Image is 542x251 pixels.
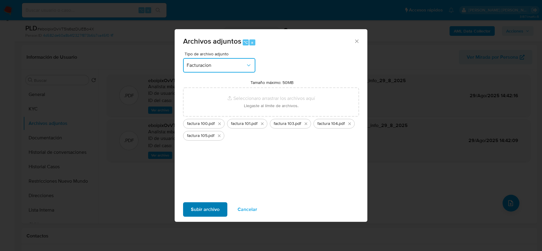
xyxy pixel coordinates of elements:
[183,116,359,141] ul: Archivos seleccionados
[317,121,338,127] span: factura 104
[216,120,223,127] button: Eliminar factura 100.pdf
[208,121,215,127] span: .pdf
[338,121,345,127] span: .pdf
[187,121,208,127] span: factura 100
[302,120,310,127] button: Eliminar factura 103.pdf
[216,132,223,139] button: Eliminar factura 105.pdf
[259,120,266,127] button: Eliminar factura 101.pdf
[251,39,253,45] span: a
[183,36,241,46] span: Archivos adjuntos
[251,80,294,85] label: Tamaño máximo: 50MB
[191,203,220,216] span: Subir archivo
[183,58,255,73] button: Facturacion
[294,121,301,127] span: .pdf
[185,52,257,56] span: Tipo de archivo adjunto
[274,121,294,127] span: factura 103
[230,202,265,217] button: Cancelar
[207,133,214,139] span: .pdf
[243,39,248,45] span: ⌥
[346,120,353,127] button: Eliminar factura 104.pdf
[238,203,257,216] span: Cancelar
[231,121,251,127] span: factura 101
[187,62,246,68] span: Facturacion
[183,202,227,217] button: Subir archivo
[187,133,207,139] span: factura 105
[354,38,359,44] button: Cerrar
[251,121,257,127] span: .pdf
